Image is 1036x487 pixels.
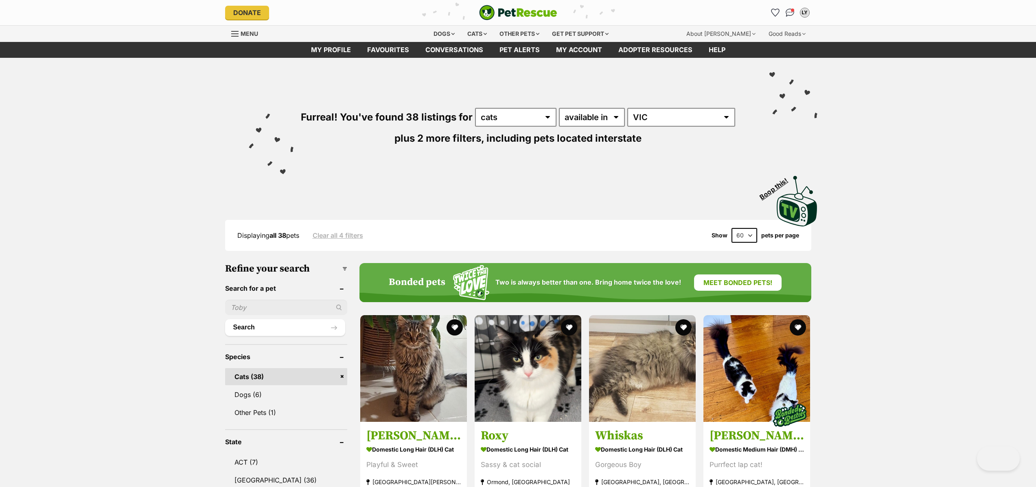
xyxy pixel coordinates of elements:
header: State [225,438,347,445]
a: conversations [417,42,491,58]
a: PetRescue [479,5,557,20]
span: Displaying pets [237,231,299,239]
a: My profile [303,42,359,58]
a: Help [701,42,734,58]
strong: Domestic Medium Hair (DMH) Cat [710,443,804,455]
button: favourite [561,319,577,336]
a: Donate [225,6,269,20]
h3: Whiskas [595,428,690,443]
img: logo-cat-932fe2b9b8326f06289b0f2fb663e598f794de774fb13d1741a6617ecf9a85b4.svg [479,5,557,20]
img: Jon Snow - Domestic Long Hair (DLH) Cat [360,315,467,422]
a: ACT (7) [225,454,347,471]
h4: Bonded pets [389,277,445,288]
div: Dogs [428,26,460,42]
div: Cats [462,26,493,42]
div: Playful & Sweet [366,459,461,470]
header: Species [225,353,347,360]
button: favourite [675,319,692,336]
img: Roxy - Domestic Long Hair (DLH) Cat [475,315,581,422]
a: My account [548,42,610,58]
label: pets per page [761,232,799,239]
strong: all 38 [269,231,286,239]
img: PetRescue TV logo [777,176,817,226]
a: Meet bonded pets! [694,274,782,291]
a: Favourites [769,6,782,19]
div: Sassy & cat social [481,459,575,470]
iframe: Help Scout Beacon - Open [977,446,1020,471]
a: Adopter resources [610,42,701,58]
button: Search [225,319,345,336]
h3: [PERSON_NAME] [366,428,461,443]
span: Menu [241,30,258,37]
button: favourite [790,319,806,336]
span: Two is always better than one. Bring home twice the love! [495,279,681,286]
span: Furreal! You've found 38 listings for [301,111,473,123]
div: About [PERSON_NAME] [681,26,761,42]
img: Squiggle [453,265,489,301]
button: favourite [447,319,463,336]
span: Boop this! [758,171,795,201]
strong: Domestic Long Hair (DLH) Cat [595,443,690,455]
a: Pet alerts [491,42,548,58]
a: Menu [231,26,264,40]
ul: Account quick links [769,6,811,19]
a: Favourites [359,42,417,58]
h3: [PERSON_NAME] [710,428,804,443]
div: Gorgeous Boy [595,459,690,470]
span: plus 2 more filters, [394,132,484,144]
div: Purrfect lap cat! [710,459,804,470]
img: chat-41dd97257d64d25036548639549fe6c8038ab92f7586957e7f3b1b290dea8141.svg [786,9,794,17]
input: Toby [225,300,347,315]
div: Other pets [494,26,545,42]
span: including pets located interstate [486,132,642,144]
h3: Refine your search [225,263,347,274]
header: Search for a pet [225,285,347,292]
img: bonded besties [770,395,810,436]
img: Rini - Domestic Medium Hair (DMH) Cat [703,315,810,422]
a: Cats (38) [225,368,347,385]
span: Show [712,232,727,239]
h3: Roxy [481,428,575,443]
div: Good Reads [763,26,811,42]
a: Boop this! [777,169,817,228]
button: My account [798,6,811,19]
a: Clear all 4 filters [313,232,363,239]
strong: Domestic Long Hair (DLH) Cat [366,443,461,455]
img: Whiskas - Domestic Long Hair (DLH) Cat [589,315,696,422]
a: Dogs (6) [225,386,347,403]
a: Conversations [784,6,797,19]
a: Other Pets (1) [225,404,347,421]
div: Get pet support [546,26,614,42]
strong: Domestic Long Hair (DLH) Cat [481,443,575,455]
div: LY [801,9,809,17]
